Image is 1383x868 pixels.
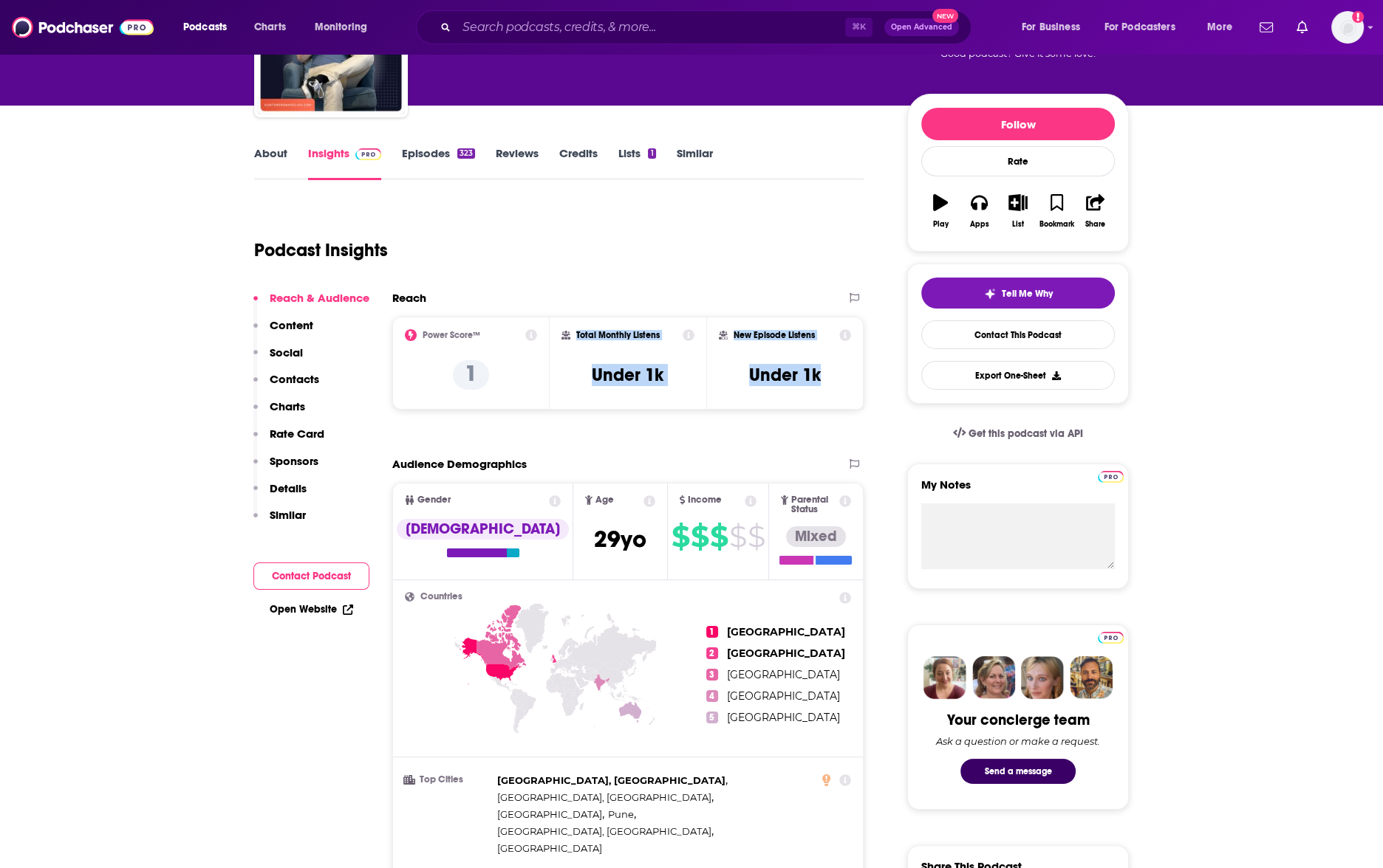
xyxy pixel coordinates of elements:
span: More [1207,17,1232,38]
button: tell me why sparkleTell Me Why [921,278,1115,309]
span: , [608,806,636,823]
button: Reach & Audience [253,291,369,318]
img: Jon Profile [1070,656,1113,699]
img: tell me why sparkle [984,288,996,300]
span: 29 yo [594,525,646,554]
button: Social [253,345,303,373]
button: List [999,185,1037,238]
div: List [1012,220,1024,229]
span: Income [688,495,722,505]
span: New [932,9,959,23]
span: Charts [254,17,286,38]
span: 5 [706,712,718,723]
p: Details [270,481,307,495]
button: open menu [1197,15,1251,39]
a: Episodes323 [402,146,475,180]
a: Lists1 [618,146,655,180]
button: Share [1076,185,1115,238]
div: 323 [457,148,475,159]
span: [GEOGRAPHIC_DATA], [GEOGRAPHIC_DATA] [497,774,725,786]
input: Search podcasts, credits, & more... [457,15,845,39]
div: Your concierge team [947,711,1090,729]
span: Monitoring [315,17,367,38]
img: User Profile [1331,11,1364,44]
a: About [254,146,287,180]
button: open menu [304,15,386,39]
h3: Under 1k [592,364,663,386]
span: Podcasts [183,17,227,38]
h1: Podcast Insights [254,239,388,261]
div: [DEMOGRAPHIC_DATA] [397,519,569,540]
button: open menu [1011,15,1099,39]
p: Social [270,345,303,359]
button: open menu [1095,15,1197,39]
span: , [497,772,728,789]
div: Play [933,220,949,229]
button: Export One-Sheet [921,361,1115,390]
span: ⌘ K [845,18,873,37]
button: Show profile menu [1331,11,1364,44]
p: Content [270,318,313,332]
span: [GEOGRAPHIC_DATA] [497,808,602,820]
span: $ [748,525,765,548]
span: [GEOGRAPHIC_DATA] [727,711,840,724]
button: Bookmark [1037,185,1076,238]
img: Podchaser Pro [1098,632,1124,644]
p: Reach & Audience [270,291,369,305]
a: Charts [245,15,295,39]
span: Get this podcast via API [969,427,1083,440]
span: [GEOGRAPHIC_DATA], [GEOGRAPHIC_DATA] [497,825,711,837]
button: Charts [253,399,305,427]
p: Sponsors [270,454,318,468]
button: Contact Podcast [253,562,369,590]
a: InsightsPodchaser Pro [308,146,381,180]
button: Similar [253,508,306,535]
svg: Add a profile image [1352,11,1364,23]
button: Play [921,185,960,238]
div: Share [1085,220,1105,229]
span: $ [729,525,746,548]
span: Logged in as jennevievef [1331,11,1364,44]
p: Charts [270,399,305,413]
a: Credits [559,146,598,180]
a: Podchaser - Follow, Share and Rate Podcasts [12,13,154,41]
a: Contact This Podcast [921,320,1115,349]
div: Search podcasts, credits, & more... [430,10,986,44]
span: 2 [706,647,718,659]
h2: Total Monthly Listens [576,330,660,340]
p: Rate Card [270,427,324,441]
span: For Podcasters [1104,17,1175,38]
span: $ [710,525,728,548]
div: Apps [970,220,989,229]
a: Pro website [1098,469,1124,483]
div: 1 [648,148,655,159]
a: Show notifications dropdown [1291,15,1314,40]
img: Barbara Profile [972,656,1015,699]
button: Apps [960,185,998,238]
button: Send a message [960,759,1076,784]
span: Tell Me Why [1002,288,1053,300]
h3: Top Cities [405,775,491,785]
p: Contacts [270,372,319,386]
div: Ask a question or make a request. [936,735,1100,747]
button: Content [253,318,313,345]
div: Bookmark [1039,220,1074,229]
span: Pune [608,808,634,820]
span: , [497,806,604,823]
span: 3 [706,669,718,681]
span: [GEOGRAPHIC_DATA] [727,689,840,703]
span: $ [672,525,689,548]
a: Reviews [496,146,539,180]
span: , [497,823,714,840]
button: Contacts [253,372,319,399]
span: , [497,789,714,806]
img: Jules Profile [1021,656,1064,699]
img: Podchaser Pro [355,148,381,160]
h3: Under 1k [749,364,821,386]
a: Pro website [1098,630,1124,644]
span: Open Advanced [891,24,952,31]
span: [GEOGRAPHIC_DATA] [497,842,602,854]
span: For Business [1022,17,1080,38]
span: $ [691,525,708,548]
span: [GEOGRAPHIC_DATA], [GEOGRAPHIC_DATA] [497,791,711,803]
